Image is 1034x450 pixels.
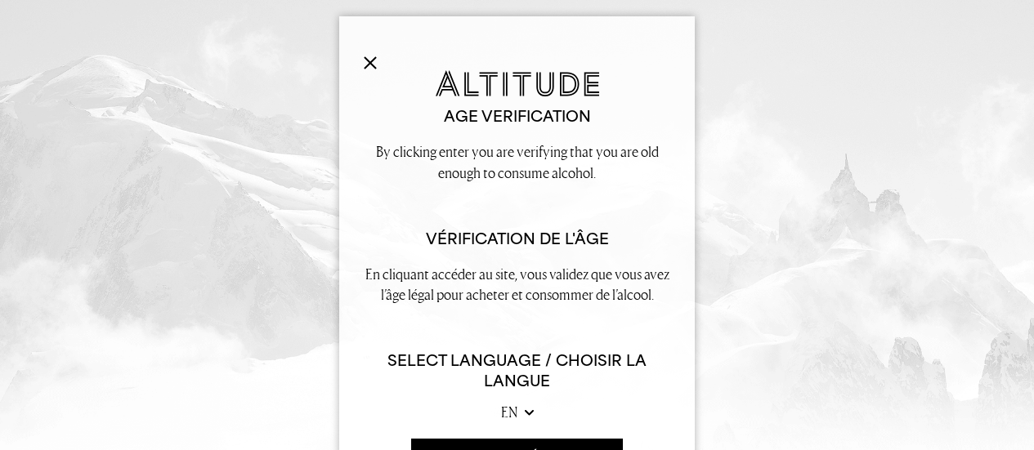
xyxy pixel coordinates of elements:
p: En cliquant accéder au site, vous validez que vous avez l’âge légal pour acheter et consommer de ... [364,264,670,305]
img: Altitude Gin [436,70,599,96]
h6: Select Language / Choisir la langue [364,350,670,391]
img: Close [364,56,377,69]
h2: Age verification [364,106,670,127]
p: By clicking enter you are verifying that you are old enough to consume alcohol. [364,141,670,182]
h2: Vérification de l'âge [364,229,670,249]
